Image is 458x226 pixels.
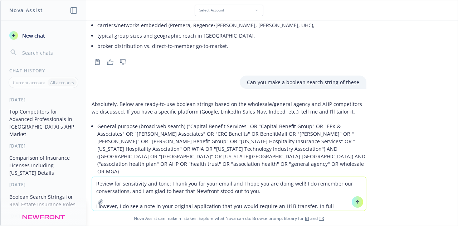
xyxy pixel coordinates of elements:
[247,78,359,86] p: Can you make a boolean search string of these
[97,20,366,30] li: carriers/networks embedded (Premera, Regence/[PERSON_NAME], [PERSON_NAME], UHC),
[21,48,78,58] input: Search chats
[199,8,224,13] span: Select Account
[21,32,45,39] span: New chat
[1,97,86,103] div: [DATE]
[13,80,45,86] p: Current account
[97,122,366,175] p: General purpose (broad web search) ("Capital Benefit Services" OR "Capital Benefit Group" OR "EPK...
[6,106,81,140] button: Top Competitors for Advanced Professionals in [GEOGRAPHIC_DATA]'s AHP Market
[94,59,101,65] svg: Copy to clipboard
[97,41,366,51] li: broker distribution vs. direct-to-member go-to-market.
[305,215,309,221] a: BI
[9,6,43,14] h1: Nova Assist
[1,68,86,74] div: Chat History
[195,5,263,16] button: Select Account
[92,100,366,115] p: Absolutely. Below are ready-to-use boolean strings based on the wholesale/general agency and AHP ...
[3,211,455,226] span: Nova Assist can make mistakes. Explore what Nova can do: Browse prompt library for and
[6,29,81,42] button: New chat
[92,177,366,211] textarea: Review for sensitivity and tone:
[319,215,324,221] a: TR
[117,57,129,67] button: Thumbs down
[1,143,86,149] div: [DATE]
[6,191,81,210] button: Boolean Search Strings for Real Estate Insurance Roles
[1,182,86,188] div: [DATE]
[6,152,81,179] button: Comparison of Insurance Licenses Including [US_STATE] Details
[50,80,74,86] p: All accounts
[1,213,86,219] div: [DATE]
[97,30,366,41] li: typical group sizes and geographic reach in [GEOGRAPHIC_DATA],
